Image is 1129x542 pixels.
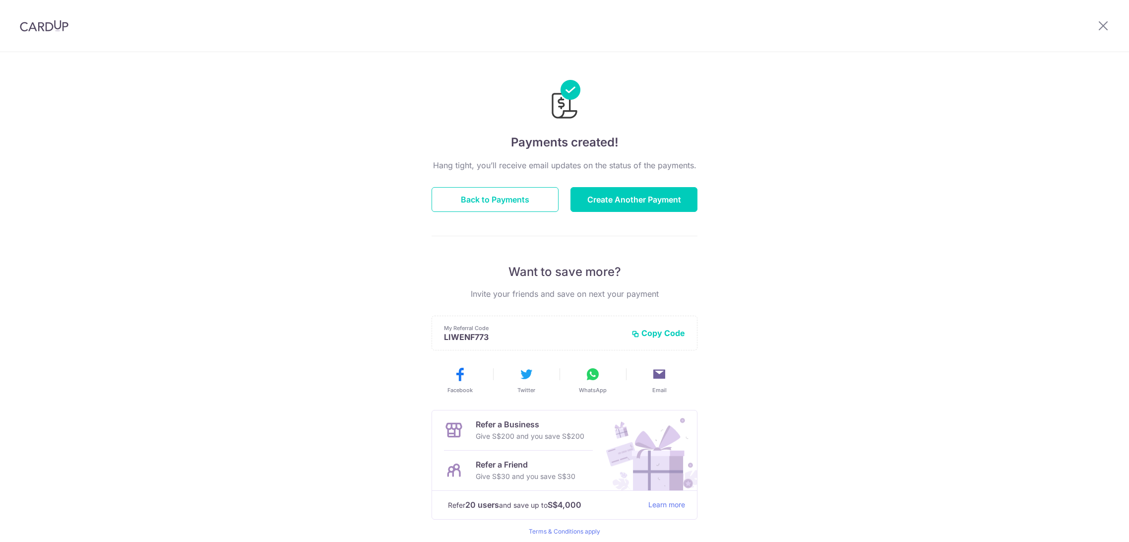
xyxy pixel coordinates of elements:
[564,366,622,394] button: WhatsApp
[432,288,697,300] p: Invite your friends and save on next your payment
[497,366,556,394] button: Twitter
[648,499,685,511] a: Learn more
[476,471,575,482] p: Give S$30 and you save S$30
[579,386,607,394] span: WhatsApp
[431,366,489,394] button: Facebook
[444,324,624,332] p: My Referral Code
[548,499,581,511] strong: S$4,000
[465,499,499,511] strong: 20 users
[517,386,535,394] span: Twitter
[631,328,685,338] button: Copy Code
[549,80,580,122] img: Payments
[20,20,68,32] img: CardUp
[597,410,697,490] img: Refer
[1066,512,1119,537] iframe: Opens a widget where you can find more information
[476,418,584,430] p: Refer a Business
[447,386,473,394] span: Facebook
[476,459,575,471] p: Refer a Friend
[652,386,667,394] span: Email
[630,366,689,394] button: Email
[448,499,640,511] p: Refer and save up to
[476,430,584,442] p: Give S$200 and you save S$200
[432,159,697,171] p: Hang tight, you’ll receive email updates on the status of the payments.
[432,134,697,151] h4: Payments created!
[432,187,559,212] button: Back to Payments
[529,528,600,535] a: Terms & Conditions apply
[444,332,624,342] p: LIWENF773
[432,264,697,280] p: Want to save more?
[570,187,697,212] button: Create Another Payment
